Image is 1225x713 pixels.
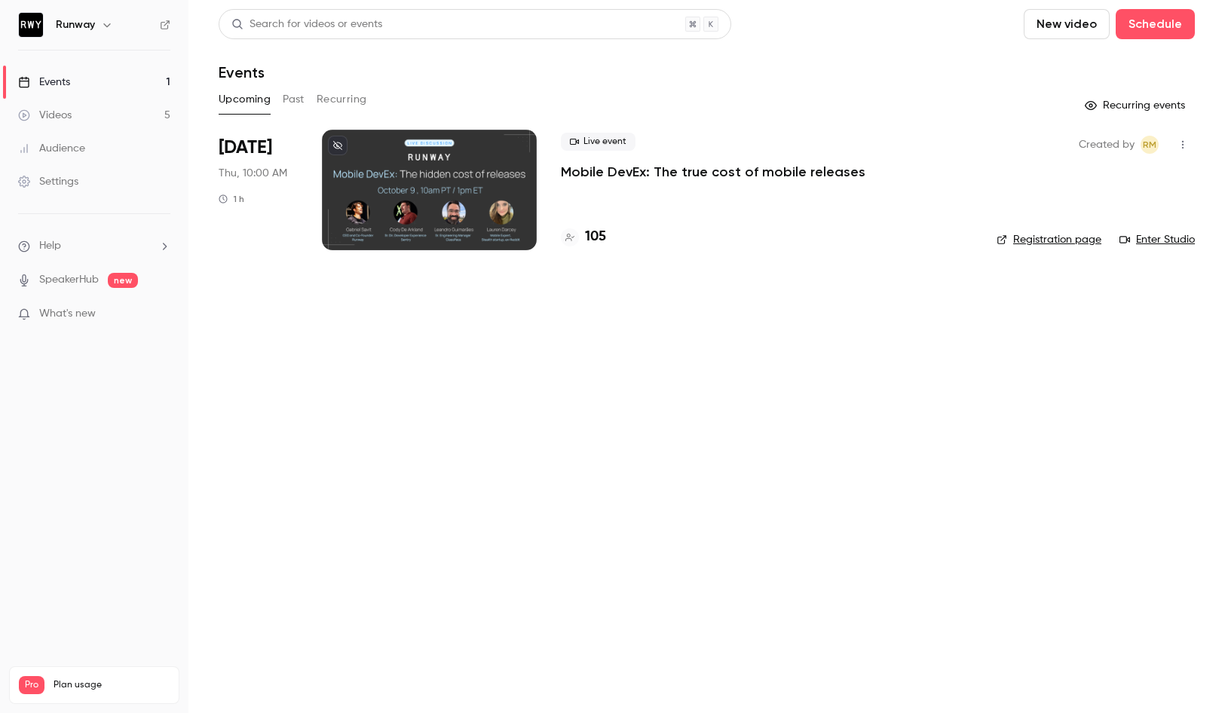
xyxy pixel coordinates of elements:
span: Help [39,238,61,254]
div: Settings [18,174,78,189]
div: Audience [18,141,85,156]
h1: Events [219,63,265,81]
a: SpeakerHub [39,272,99,288]
span: Pro [19,676,44,694]
button: New video [1024,9,1110,39]
h6: Runway [56,17,95,32]
span: new [108,273,138,288]
iframe: Noticeable Trigger [152,308,170,321]
button: Recurring events [1078,93,1195,118]
li: help-dropdown-opener [18,238,170,254]
h4: 105 [585,227,606,247]
img: Runway [19,13,43,37]
div: Oct 9 Thu, 1:00 PM (America/New York) [219,130,298,250]
div: Search for videos or events [231,17,382,32]
span: Thu, 10:00 AM [219,166,287,181]
div: 1 h [219,193,244,205]
span: [DATE] [219,136,272,160]
span: RM [1143,136,1156,154]
div: Events [18,75,70,90]
span: Created by [1079,136,1135,154]
span: Riley Maguire [1141,136,1159,154]
a: 105 [561,227,606,247]
span: What's new [39,306,96,322]
a: Enter Studio [1119,232,1195,247]
button: Recurring [317,87,367,112]
a: Registration page [997,232,1101,247]
button: Schedule [1116,9,1195,39]
div: Videos [18,108,72,123]
a: Mobile DevEx: The true cost of mobile releases [561,163,865,181]
span: Live event [561,133,635,151]
button: Past [283,87,305,112]
button: Upcoming [219,87,271,112]
span: Plan usage [54,679,170,691]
